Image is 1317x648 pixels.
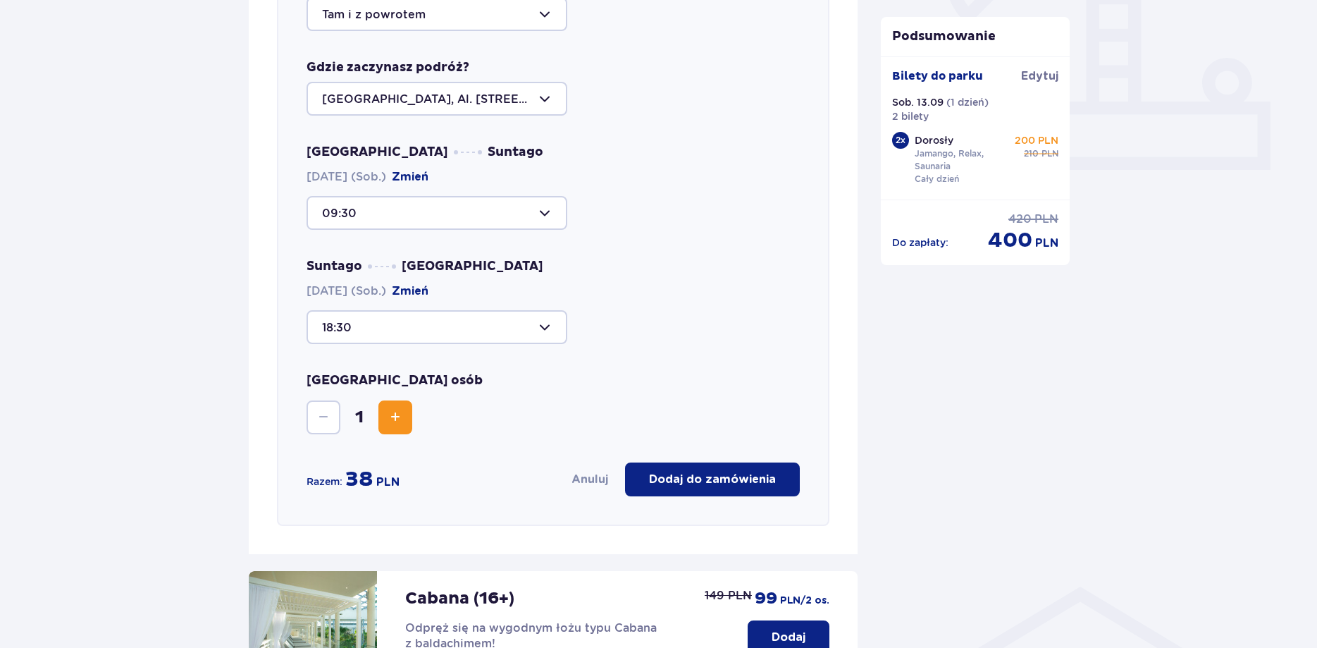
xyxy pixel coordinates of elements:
[378,401,412,434] button: Increase
[1041,147,1058,160] p: PLN
[892,236,948,250] p: Do zapłaty :
[988,227,1032,254] p: 400
[307,372,483,389] p: [GEOGRAPHIC_DATA] osób
[571,472,608,487] button: Anuluj
[649,472,776,487] p: Dodaj do zamówienia
[915,173,959,185] p: Cały dzień
[1021,68,1058,84] a: Edytuj
[705,588,752,604] p: 149 PLN
[1024,147,1039,160] p: 210
[772,630,805,645] p: Dodaj
[488,144,543,161] span: Suntago
[915,147,1012,173] p: Jamango, Relax, Saunaria
[915,133,953,147] p: Dorosły
[343,407,376,428] span: 1
[625,463,800,496] button: Dodaj do zamówienia
[892,95,944,109] p: Sob. 13.09
[454,150,482,154] img: dots
[405,588,514,609] p: Cabana (16+)
[392,169,428,185] button: Zmień
[892,109,929,123] p: 2 bilety
[402,258,543,275] span: [GEOGRAPHIC_DATA]
[307,475,342,489] p: Razem:
[755,588,777,609] p: 99
[307,401,340,434] button: Decrease
[368,264,396,269] img: dots
[1015,133,1058,147] p: 200 PLN
[345,466,373,493] p: 38
[1008,212,1032,227] p: 420
[376,475,400,490] p: PLN
[892,68,983,84] p: Bilety do parku
[780,594,829,608] p: PLN /2 os.
[307,59,469,76] p: Gdzie zaczynasz podróż?
[881,28,1070,45] p: Podsumowanie
[307,169,428,185] span: [DATE] (Sob.)
[307,144,448,161] span: [GEOGRAPHIC_DATA]
[1035,236,1058,251] p: PLN
[307,258,362,275] span: Suntago
[392,283,428,299] button: Zmień
[892,132,909,149] div: 2 x
[307,283,428,299] span: [DATE] (Sob.)
[946,95,989,109] p: ( 1 dzień )
[1034,212,1058,227] p: PLN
